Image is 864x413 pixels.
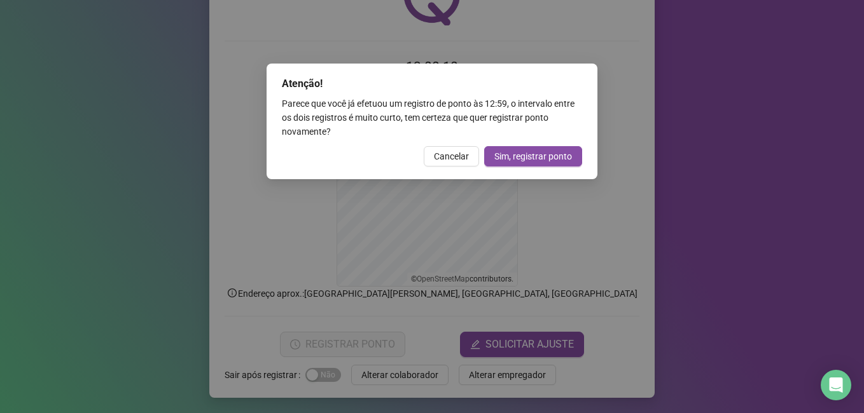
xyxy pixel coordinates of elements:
div: Atenção! [282,76,582,91]
button: Cancelar [424,146,479,166]
span: Cancelar [434,149,469,163]
div: Parece que você já efetuou um registro de ponto às 12:59 , o intervalo entre os dois registros é ... [282,97,582,139]
span: Sim, registrar ponto [494,149,572,163]
div: Open Intercom Messenger [821,370,851,400]
button: Sim, registrar ponto [484,146,582,166]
